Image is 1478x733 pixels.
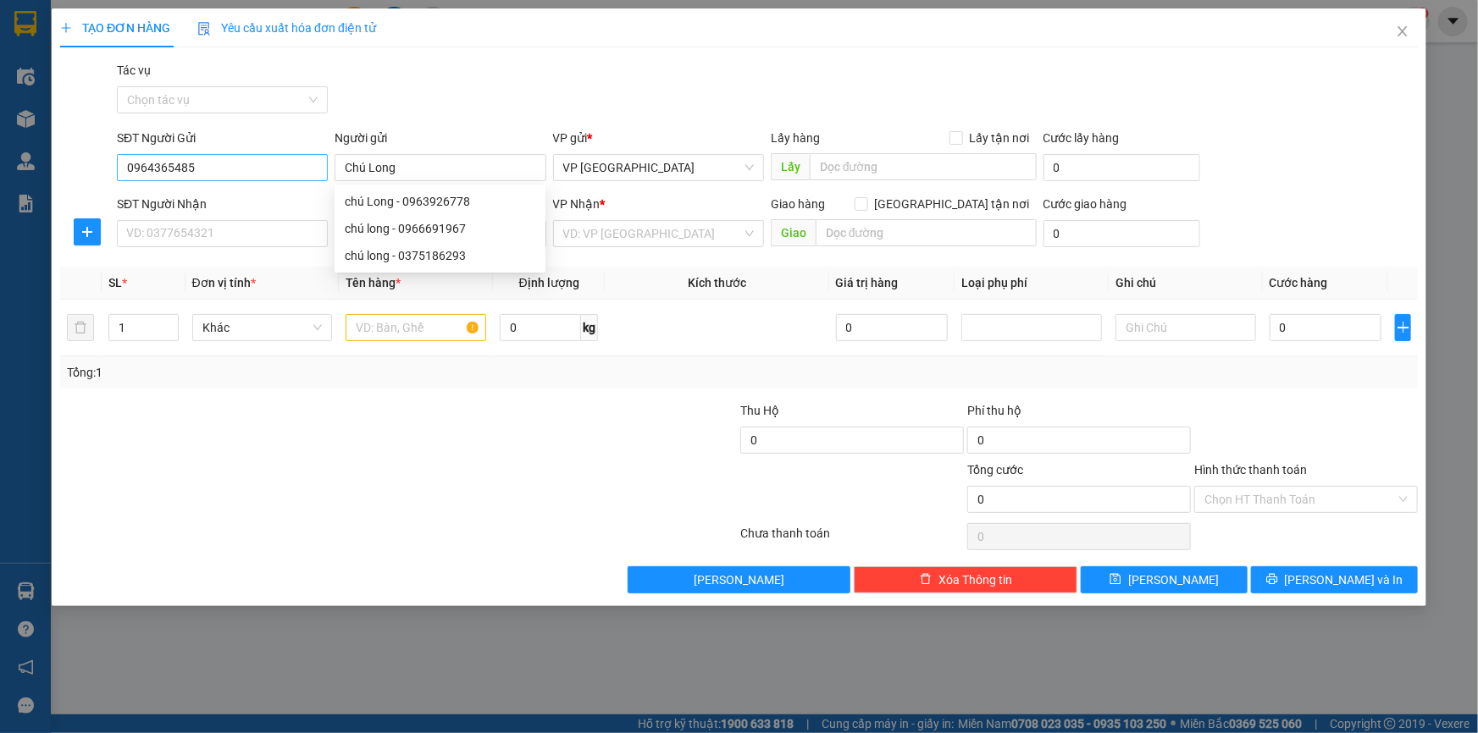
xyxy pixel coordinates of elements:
div: Chưa thanh toán [739,524,966,554]
div: chú Long - 0963926778 [345,192,535,211]
th: Ghi chú [1109,267,1263,300]
span: Giá trị hàng [836,276,899,289]
span: printer [1266,573,1278,587]
div: chú long - 0375186293 [345,246,535,265]
span: Lấy [771,153,810,180]
span: Đơn vị tính [192,276,256,289]
input: 0 [836,314,949,341]
span: [PERSON_NAME] [694,570,784,589]
div: chú long - 0966691967 [335,215,545,242]
label: Hình thức thanh toán [1194,463,1307,477]
span: VP Nhận [553,197,601,211]
span: SL [108,276,122,289]
img: icon [197,22,211,36]
div: SĐT Người Gửi [117,129,328,147]
span: Xóa Thông tin [938,570,1012,589]
div: Tổng: 1 [67,363,571,382]
span: close [1396,25,1409,38]
input: Dọc đường [816,219,1037,246]
span: Kích thước [688,276,746,289]
span: save [1110,573,1121,587]
span: plus [1396,321,1410,334]
span: [GEOGRAPHIC_DATA] tận nơi [868,195,1037,213]
button: delete [67,314,94,341]
button: save[PERSON_NAME] [1081,566,1248,593]
label: Tác vụ [117,63,151,77]
input: VD: Bàn, Ghế [346,314,486,341]
button: plus [1395,314,1411,341]
span: Định lượng [519,276,579,289]
input: Dọc đường [810,153,1037,180]
div: Người gửi [335,129,545,147]
span: Yêu cầu xuất hóa đơn điện tử [197,21,376,35]
button: plus [74,218,101,245]
div: SĐT Người Nhận [117,195,328,213]
span: VP Can Lộc [563,155,754,180]
div: VP gửi [553,129,764,147]
span: Thu Hộ [740,404,779,417]
button: Close [1379,8,1426,56]
th: Loại phụ phí [955,267,1109,300]
button: [PERSON_NAME] [628,566,851,593]
div: Phí thu hộ [967,401,1191,427]
div: chú long - 0375186293 [335,242,545,269]
span: Lấy hàng [771,131,820,145]
span: Cước hàng [1270,276,1328,289]
span: [PERSON_NAME] và In [1285,570,1403,589]
input: Ghi Chú [1115,314,1256,341]
input: Cước giao hàng [1043,220,1200,247]
span: Lấy tận nơi [963,129,1037,147]
div: chú Long - 0963926778 [335,188,545,215]
label: Cước giao hàng [1043,197,1127,211]
span: TẠO ĐƠN HÀNG [60,21,170,35]
span: Giao [771,219,816,246]
span: kg [581,314,598,341]
span: Khác [202,315,323,340]
span: Giao hàng [771,197,825,211]
span: plus [75,225,100,239]
button: printer[PERSON_NAME] và In [1251,566,1418,593]
span: delete [920,573,932,587]
div: chú long - 0966691967 [345,219,535,238]
span: plus [60,22,72,34]
label: Cước lấy hàng [1043,131,1120,145]
button: deleteXóa Thông tin [854,566,1077,593]
input: Cước lấy hàng [1043,154,1200,181]
span: Tên hàng [346,276,401,289]
span: [PERSON_NAME] [1128,570,1219,589]
span: Tổng cước [967,463,1023,477]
